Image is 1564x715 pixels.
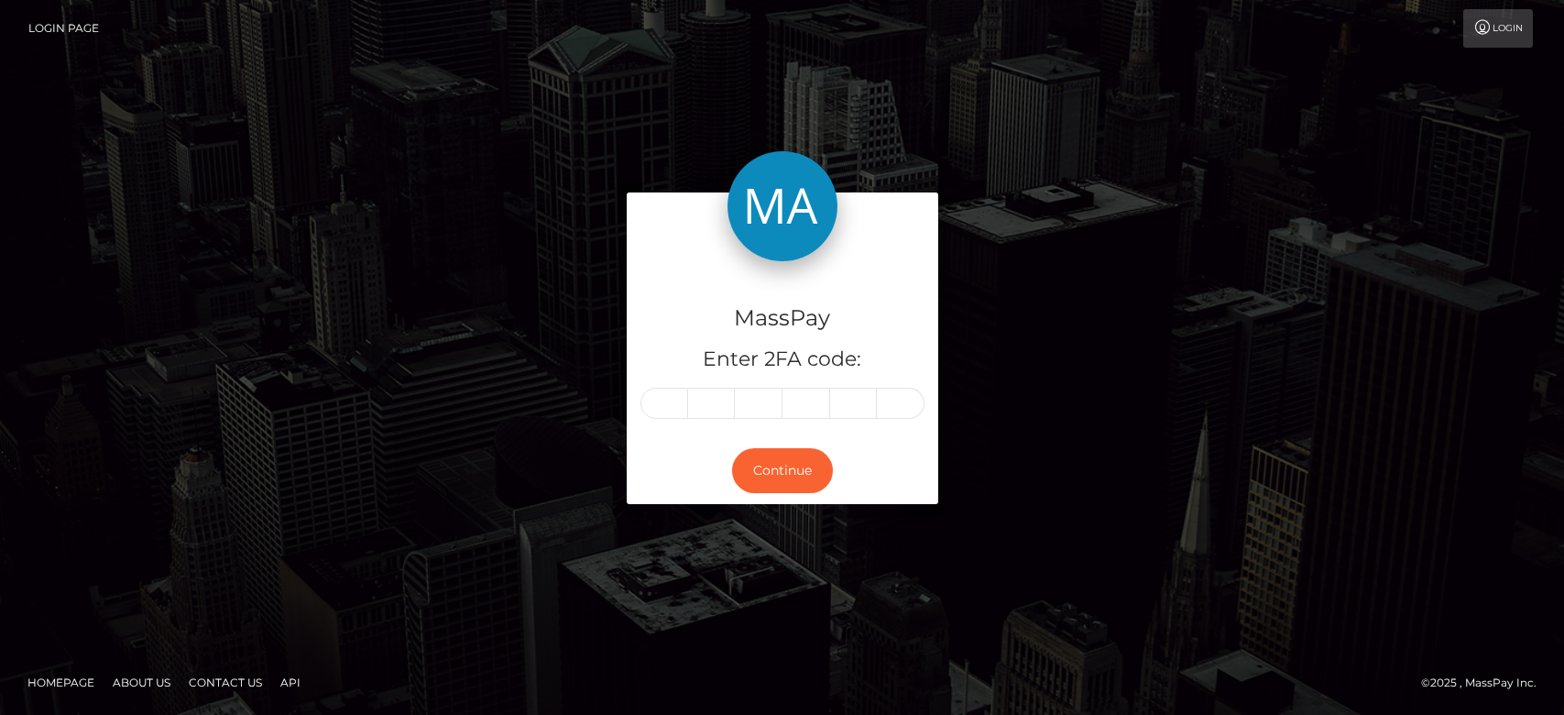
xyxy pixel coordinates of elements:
[20,668,102,697] a: Homepage
[1421,673,1550,693] div: © 2025 , MassPay Inc.
[727,151,837,261] img: MassPay
[181,668,269,697] a: Contact Us
[273,668,308,697] a: API
[105,668,178,697] a: About Us
[640,302,924,335] h4: MassPay
[1463,9,1533,48] a: Login
[28,9,99,48] a: Login Page
[732,448,833,493] button: Continue
[640,346,924,374] h5: Enter 2FA code:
